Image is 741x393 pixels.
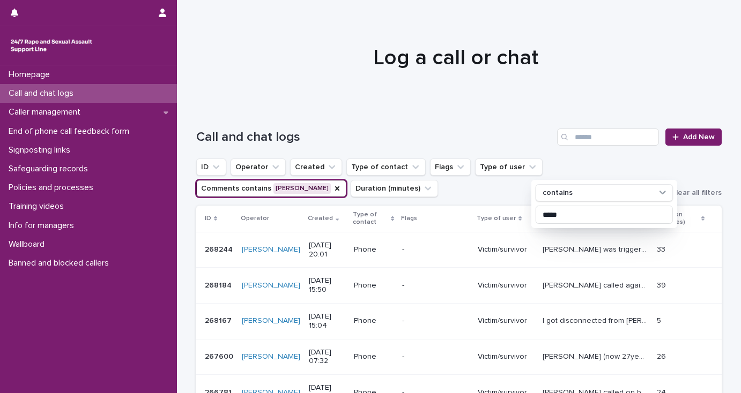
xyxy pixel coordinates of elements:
[4,201,72,211] p: Training videos
[657,350,668,361] p: 26
[475,158,543,176] button: Type of user
[4,145,79,155] p: Signposting links
[354,245,394,254] p: Phone
[657,314,663,326] p: 5
[4,70,58,80] p: Homepage
[308,213,333,224] p: Created
[4,183,102,193] p: Policies and processes
[657,279,668,290] p: 39
[205,243,235,254] p: 268244
[205,213,211,224] p: ID
[402,281,469,290] p: -
[543,279,650,290] p: Emily called again after she got disconnected. She was having a bad day because she was thinking ...
[665,129,722,146] a: Add New
[402,352,469,361] p: -
[242,316,300,326] a: [PERSON_NAME]
[205,279,234,290] p: 268184
[543,350,650,361] p: Emily (now 27years) was raped at 19 by their university housemate. This has impacted their sex li...
[543,243,650,254] p: Emily was triggered today after ringing 999 for a woman calling for help saying she was being kid...
[4,239,53,250] p: Wallboard
[401,213,417,224] p: Flags
[4,88,82,99] p: Call and chat logs
[4,126,138,137] p: End of phone call feedback form
[242,352,300,361] a: [PERSON_NAME]
[557,129,659,146] input: Search
[196,339,722,375] tr: 267600267600 [PERSON_NAME] [DATE] 07:32Phone-Victim/survivor[PERSON_NAME] (now 27years) was raped...
[242,245,300,254] a: [PERSON_NAME]
[196,268,722,304] tr: 268184268184 [PERSON_NAME] [DATE] 15:50Phone-Victim/survivor[PERSON_NAME] called again after she ...
[309,241,345,259] p: [DATE] 20:01
[9,35,94,56] img: rhQMoQhaT3yELyF149Cw
[354,281,394,290] p: Phone
[478,316,535,326] p: Victim/survivor
[478,281,535,290] p: Victim/survivor
[205,314,234,326] p: 268167
[4,221,83,231] p: Info for managers
[353,209,389,229] p: Type of contact
[196,158,226,176] button: ID
[4,164,97,174] p: Safeguarding records
[241,213,269,224] p: Operator
[4,258,117,268] p: Banned and blocked callers
[205,350,235,361] p: 267600
[309,348,345,366] p: [DATE] 07:32
[354,316,394,326] p: Phone
[477,213,516,224] p: Type of user
[346,158,426,176] button: Type of contact
[309,276,345,294] p: [DATE] 15:50
[196,232,722,268] tr: 268244268244 [PERSON_NAME] [DATE] 20:01Phone-Victim/survivor[PERSON_NAME] was triggered [DATE] af...
[543,314,650,326] p: I got disconnected from Emily after a few minutes due to weak signal on my end.
[671,189,722,196] span: Clear all filters
[196,130,553,145] h1: Call and chat logs
[478,245,535,254] p: Victim/survivor
[351,180,438,197] button: Duration (minutes)
[430,158,471,176] button: Flags
[543,188,573,198] p: contains
[402,316,469,326] p: -
[231,158,286,176] button: Operator
[402,245,469,254] p: -
[196,180,346,197] button: Comments
[478,352,535,361] p: Victim/survivor
[683,133,715,141] span: Add New
[196,303,722,339] tr: 268167268167 [PERSON_NAME] [DATE] 15:04Phone-Victim/survivorI got disconnected from [PERSON_NAME]...
[657,243,668,254] p: 33
[662,189,722,196] button: Clear all filters
[193,45,718,71] h1: Log a call or chat
[242,281,300,290] a: [PERSON_NAME]
[354,352,394,361] p: Phone
[309,312,345,330] p: [DATE] 15:04
[290,158,342,176] button: Created
[4,107,89,117] p: Caller management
